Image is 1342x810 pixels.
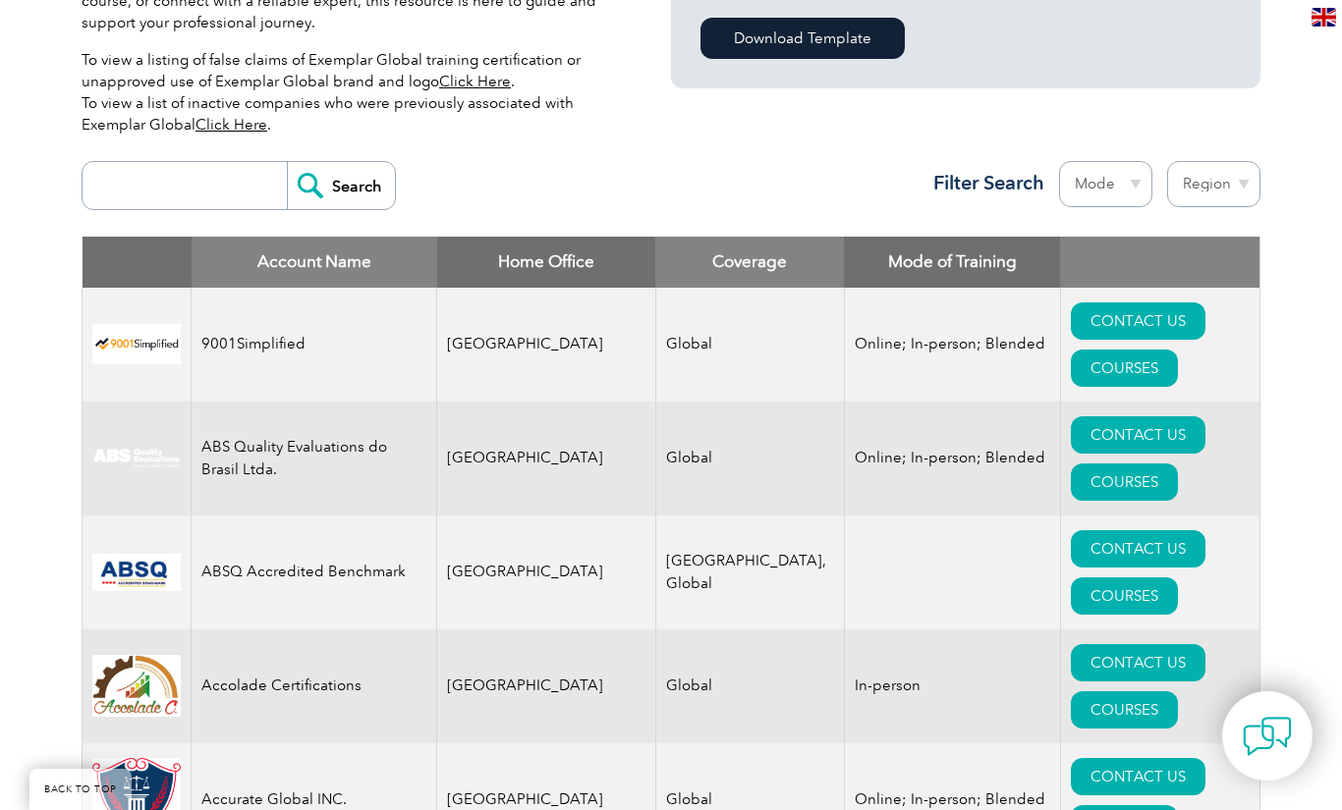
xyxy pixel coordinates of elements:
a: CONTACT US [1071,302,1205,340]
img: en [1312,8,1336,27]
td: [GEOGRAPHIC_DATA] [437,515,656,629]
th: Mode of Training: activate to sort column ascending [844,237,1060,288]
td: Online; In-person; Blended [844,288,1060,402]
p: To view a listing of false claims of Exemplar Global training certification or unapproved use of ... [82,49,612,135]
a: CONTACT US [1071,530,1205,567]
a: CONTACT US [1071,758,1205,795]
td: Online; In-person; Blended [844,402,1060,515]
a: COURSES [1071,577,1178,615]
td: Global [655,402,844,515]
td: Global [655,629,844,743]
th: Account Name: activate to sort column descending [192,237,437,288]
img: cc24547b-a6e0-e911-a812-000d3a795b83-logo.png [92,554,181,591]
td: ABSQ Accredited Benchmark [192,515,437,629]
a: COURSES [1071,350,1178,387]
td: [GEOGRAPHIC_DATA] [437,288,656,402]
a: Click Here [439,73,511,90]
img: 1a94dd1a-69dd-eb11-bacb-002248159486-logo.jpg [92,655,181,717]
td: Global [655,288,844,402]
a: Download Template [700,18,905,59]
td: [GEOGRAPHIC_DATA], Global [655,515,844,629]
img: contact-chat.png [1243,712,1292,761]
a: Click Here [196,116,267,134]
h3: Filter Search [922,171,1044,195]
a: CONTACT US [1071,644,1205,681]
a: BACK TO TOP [29,769,132,810]
a: CONTACT US [1071,416,1205,454]
td: Accolade Certifications [192,629,437,743]
td: ABS Quality Evaluations do Brasil Ltda. [192,402,437,515]
td: 9001Simplified [192,288,437,402]
th: Home Office: activate to sort column ascending [437,237,656,288]
a: COURSES [1071,691,1178,729]
th: Coverage: activate to sort column ascending [655,237,844,288]
td: In-person [844,629,1060,743]
th: : activate to sort column ascending [1060,237,1259,288]
td: [GEOGRAPHIC_DATA] [437,629,656,743]
input: Search [287,162,395,209]
img: 37c9c059-616f-eb11-a812-002248153038-logo.png [92,324,181,364]
td: [GEOGRAPHIC_DATA] [437,402,656,515]
img: c92924ac-d9bc-ea11-a814-000d3a79823d-logo.jpg [92,448,181,469]
a: COURSES [1071,463,1178,501]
